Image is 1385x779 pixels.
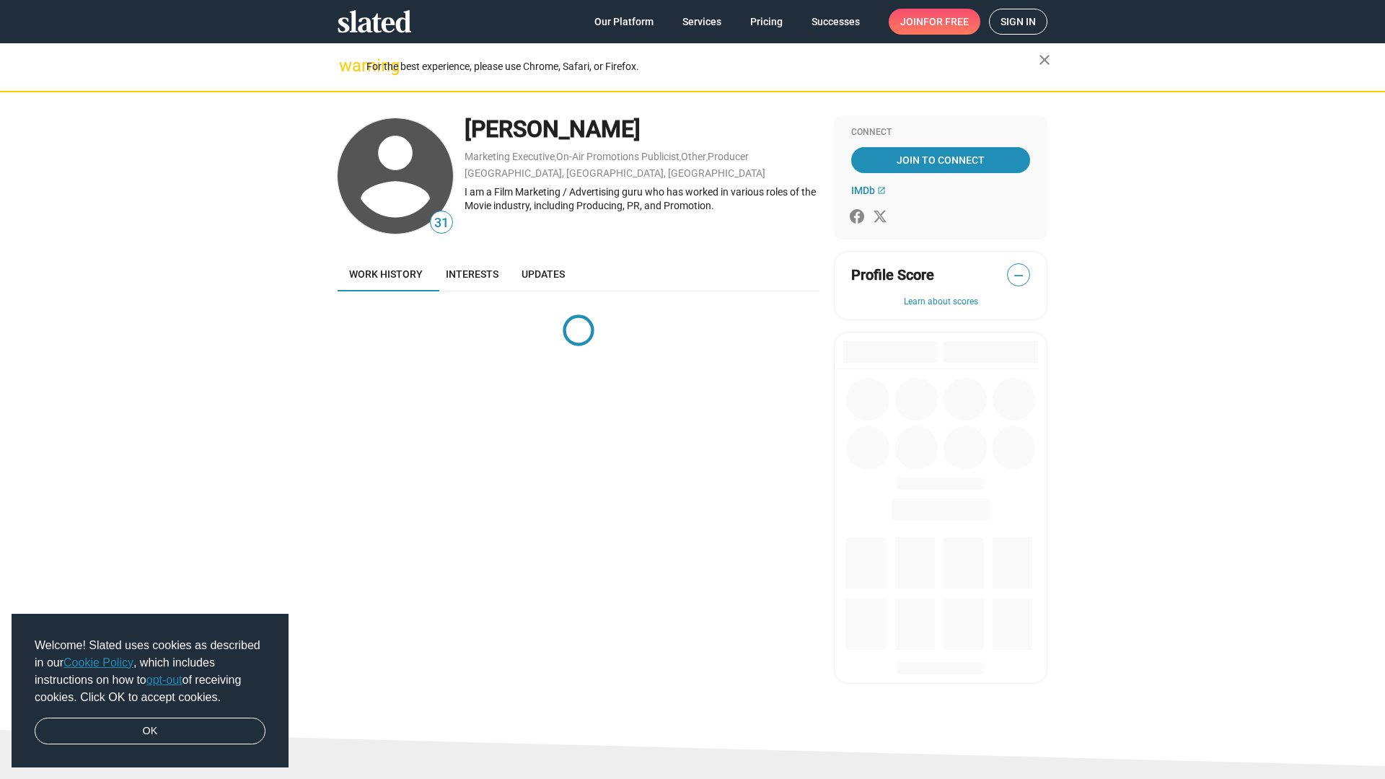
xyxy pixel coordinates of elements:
span: Pricing [750,9,783,35]
span: Successes [812,9,860,35]
span: Services [682,9,721,35]
a: Sign in [989,9,1047,35]
a: Other [681,151,706,162]
a: Work history [338,257,434,291]
span: — [1008,266,1029,285]
div: cookieconsent [12,614,289,768]
span: Interests [446,268,498,280]
a: Pricing [739,9,794,35]
a: Marketing Executive [465,151,555,162]
span: Join [900,9,969,35]
mat-icon: close [1036,51,1053,69]
span: , [680,154,681,162]
span: Our Platform [594,9,654,35]
div: [PERSON_NAME] [465,114,819,145]
span: IMDb [851,185,875,196]
span: 31 [431,214,452,233]
a: IMDb [851,185,886,196]
a: Joinfor free [889,9,980,35]
span: , [555,154,556,162]
a: Interests [434,257,510,291]
span: Join To Connect [854,147,1027,173]
span: Sign in [1001,9,1036,34]
mat-icon: open_in_new [877,186,886,195]
span: Welcome! Slated uses cookies as described in our , which includes instructions on how to of recei... [35,637,265,706]
a: Cookie Policy [63,656,133,669]
div: For the best experience, please use Chrome, Safari, or Firefox. [366,57,1039,76]
span: , [706,154,708,162]
a: Our Platform [583,9,665,35]
span: Work history [349,268,423,280]
a: On-Air Promotions Publicist [556,151,680,162]
button: Learn about scores [851,296,1030,308]
mat-icon: warning [339,57,356,74]
a: Join To Connect [851,147,1030,173]
a: Producer [708,151,749,162]
a: Successes [800,9,871,35]
div: Connect [851,127,1030,138]
span: Profile Score [851,265,934,285]
div: I am a Film Marketing / Advertising guru who has worked in various roles of the Movie industry, i... [465,185,819,212]
span: Updates [522,268,565,280]
a: [GEOGRAPHIC_DATA], [GEOGRAPHIC_DATA], [GEOGRAPHIC_DATA] [465,167,765,179]
a: opt-out [146,674,183,686]
a: Updates [510,257,576,291]
span: for free [923,9,969,35]
a: Services [671,9,733,35]
a: dismiss cookie message [35,718,265,745]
